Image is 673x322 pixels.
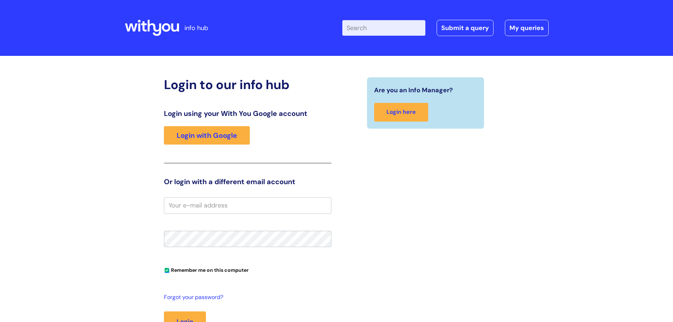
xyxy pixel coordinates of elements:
div: You can uncheck this option if you're logging in from a shared device [164,264,331,275]
span: Are you an Info Manager? [374,84,453,96]
p: info hub [184,22,208,34]
h3: Or login with a different email account [164,177,331,186]
a: Forgot your password? [164,292,328,303]
label: Remember me on this computer [164,265,249,273]
input: Search [342,20,425,36]
a: Login with Google [164,126,250,145]
a: My queries [505,20,549,36]
h2: Login to our info hub [164,77,331,92]
input: Remember me on this computer [165,268,169,273]
h3: Login using your With You Google account [164,109,331,118]
a: Submit a query [437,20,494,36]
input: Your e-mail address [164,197,331,213]
a: Login here [374,103,428,122]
